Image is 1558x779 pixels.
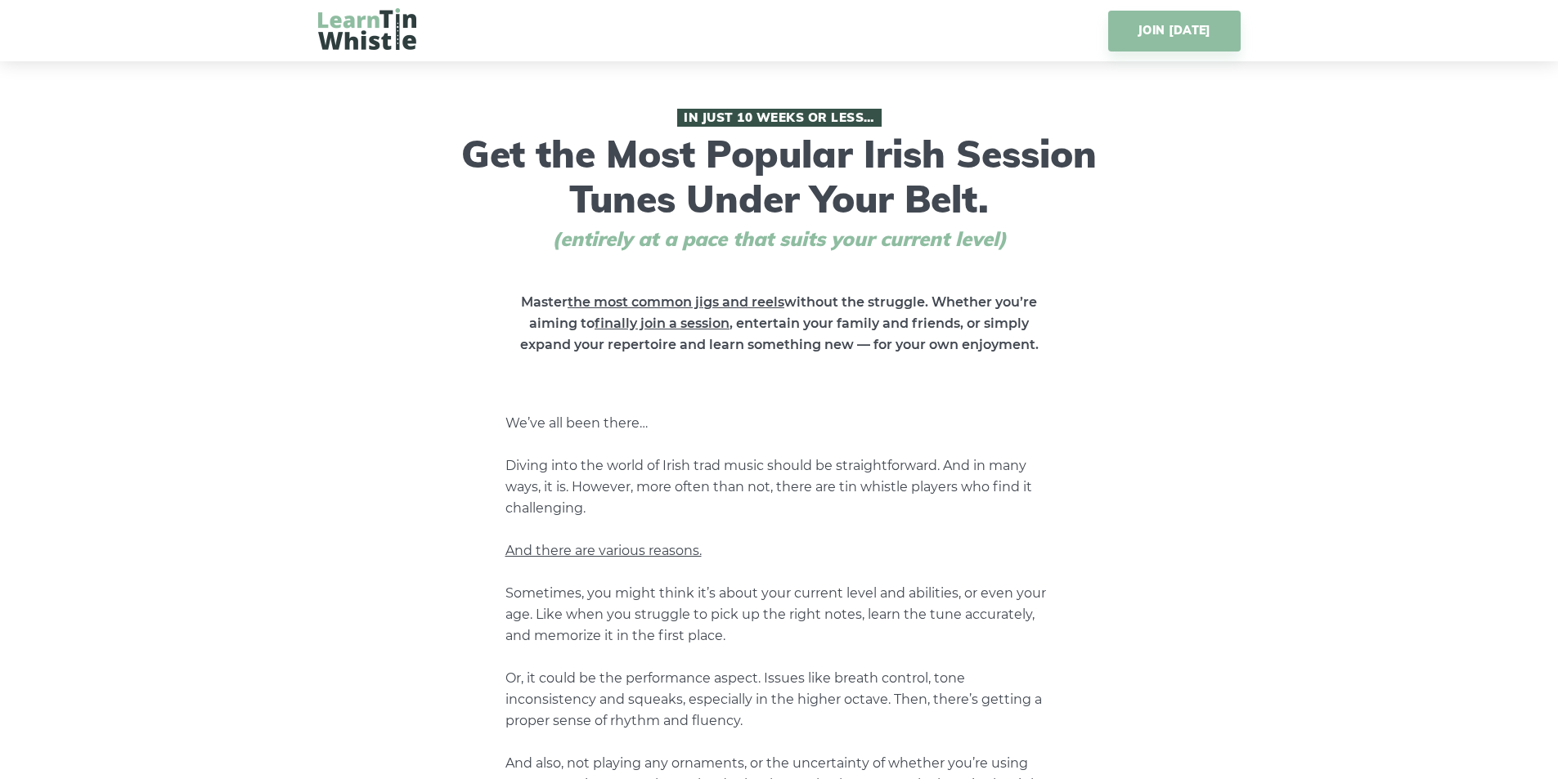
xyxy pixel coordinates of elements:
span: (entirely at a pace that suits your current level) [522,227,1037,251]
strong: Master without the struggle. Whether you’re aiming to , entertain your family and friends, or sim... [520,294,1039,352]
img: LearnTinWhistle.com [318,8,416,50]
span: finally join a session [595,316,730,331]
a: JOIN [DATE] [1108,11,1240,51]
span: In Just 10 Weeks or Less… [677,109,882,127]
span: And there are various reasons. [505,543,702,558]
span: the most common jigs and reels [568,294,784,310]
h1: Get the Most Popular Irish Session Tunes Under Your Belt. [456,109,1102,251]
